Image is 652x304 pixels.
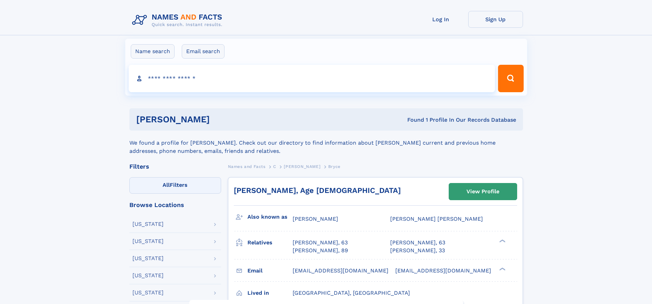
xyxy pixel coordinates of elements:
div: [US_STATE] [132,239,164,244]
div: We found a profile for [PERSON_NAME]. Check out our directory to find information about [PERSON_N... [129,131,523,155]
div: [US_STATE] [132,290,164,295]
a: Names and Facts [228,162,266,171]
div: ❯ [498,239,506,243]
div: View Profile [466,184,499,199]
a: [PERSON_NAME] [284,162,320,171]
a: [PERSON_NAME], 63 [390,239,445,246]
div: [US_STATE] [132,256,164,261]
a: Log In [413,11,468,28]
h3: Email [247,265,293,277]
input: search input [129,65,495,92]
h3: Relatives [247,237,293,248]
span: [PERSON_NAME] [293,216,338,222]
img: Logo Names and Facts [129,11,228,29]
a: [PERSON_NAME], Age [DEMOGRAPHIC_DATA] [234,186,401,195]
h1: [PERSON_NAME] [136,115,309,124]
h3: Lived in [247,287,293,299]
span: [PERSON_NAME] [PERSON_NAME] [390,216,483,222]
div: ❯ [498,267,506,271]
div: [US_STATE] [132,273,164,278]
span: [EMAIL_ADDRESS][DOMAIN_NAME] [293,267,388,274]
span: Bryce [328,164,341,169]
span: All [163,182,170,188]
div: Filters [129,163,221,170]
a: C [273,162,276,171]
span: [GEOGRAPHIC_DATA], [GEOGRAPHIC_DATA] [293,290,410,296]
span: [PERSON_NAME] [284,164,320,169]
span: [EMAIL_ADDRESS][DOMAIN_NAME] [395,267,491,274]
label: Email search [182,44,225,59]
div: [US_STATE] [132,221,164,227]
div: Browse Locations [129,202,221,208]
button: Search Button [498,65,523,92]
label: Name search [131,44,175,59]
h3: Also known as [247,211,293,223]
a: [PERSON_NAME], 33 [390,247,445,254]
a: [PERSON_NAME], 89 [293,247,348,254]
a: [PERSON_NAME], 63 [293,239,348,246]
a: View Profile [449,183,517,200]
div: Found 1 Profile In Our Records Database [308,116,516,124]
a: Sign Up [468,11,523,28]
span: C [273,164,276,169]
label: Filters [129,177,221,194]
